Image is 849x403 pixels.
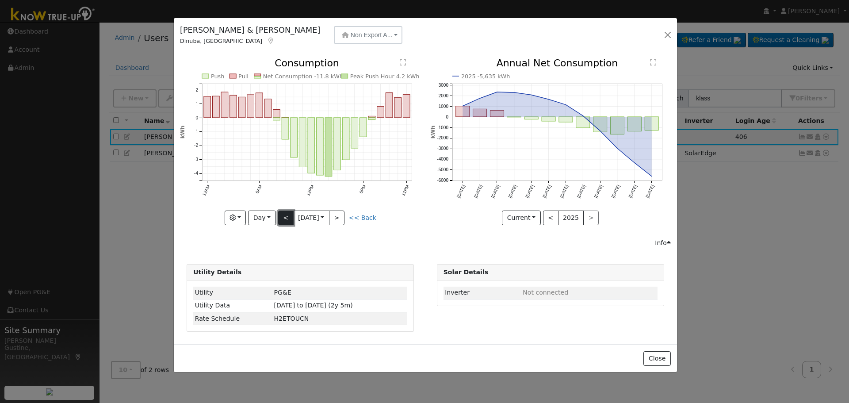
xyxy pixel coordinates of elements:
[507,184,517,199] text: [DATE]
[496,58,618,69] text: Annual Net Consumption
[512,91,516,94] circle: onclick=""
[456,184,466,199] text: [DATE]
[437,125,448,130] text: -1000
[473,184,483,199] text: [DATE]
[437,136,448,141] text: -2000
[193,287,272,299] td: Utility
[564,103,567,107] circle: onclick=""
[180,38,262,44] span: Dinuba, [GEOGRAPHIC_DATA]
[529,93,533,97] circle: onclick=""
[524,117,538,119] rect: onclick=""
[274,289,291,296] span: ID: 16532328, authorized: 04/10/25
[559,184,569,199] text: [DATE]
[461,73,510,80] text: 2025 -5,635 kWh
[576,117,590,128] rect: onclick=""
[490,184,500,199] text: [DATE]
[645,117,658,130] rect: onclick=""
[542,184,552,199] text: [DATE]
[645,184,655,199] text: [DATE]
[430,126,436,139] text: kWh
[437,146,448,151] text: -3000
[438,104,448,109] text: 1000
[627,117,641,131] rect: onclick=""
[267,37,275,44] a: Map
[193,269,241,276] strong: Utility Details
[542,117,555,121] rect: onclick=""
[593,184,604,199] text: [DATE]
[444,287,521,299] td: Inverter
[478,96,482,100] circle: onclick=""
[524,184,535,199] text: [DATE]
[437,167,448,172] text: -5000
[193,312,272,325] td: Rate Schedule
[523,289,568,296] span: ID: null, authorized: None
[437,178,448,183] text: -6000
[655,238,671,248] div: Info
[650,175,654,178] circle: onclick=""
[643,351,670,366] button: Close
[274,302,353,309] span: [DATE] to [DATE] (2y 5m)
[559,117,573,122] rect: onclick=""
[446,115,448,119] text: 0
[455,106,469,117] rect: onclick=""
[351,31,393,38] span: Non Export A...
[437,157,448,161] text: -4000
[495,90,499,94] circle: onclick=""
[576,184,586,199] text: [DATE]
[598,129,602,133] circle: onclick=""
[543,211,558,226] button: <
[627,184,638,199] text: [DATE]
[438,93,448,98] text: 2000
[616,146,619,150] circle: onclick=""
[502,211,541,226] button: Current
[473,109,486,117] rect: onclick=""
[547,98,550,101] circle: onclick=""
[581,114,585,118] circle: onclick=""
[438,83,448,88] text: 3000
[444,269,488,276] strong: Solar Details
[610,184,620,199] text: [DATE]
[193,299,272,312] td: Utility Data
[490,111,504,117] rect: onclick=""
[558,211,584,226] button: 2025
[334,26,402,44] button: Non Export A...
[274,315,309,322] span: F
[633,161,636,165] circle: onclick=""
[610,117,624,134] rect: onclick=""
[593,117,607,132] rect: onclick=""
[650,59,656,66] text: 
[180,24,320,36] h5: [PERSON_NAME] & [PERSON_NAME]
[461,104,464,108] circle: onclick=""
